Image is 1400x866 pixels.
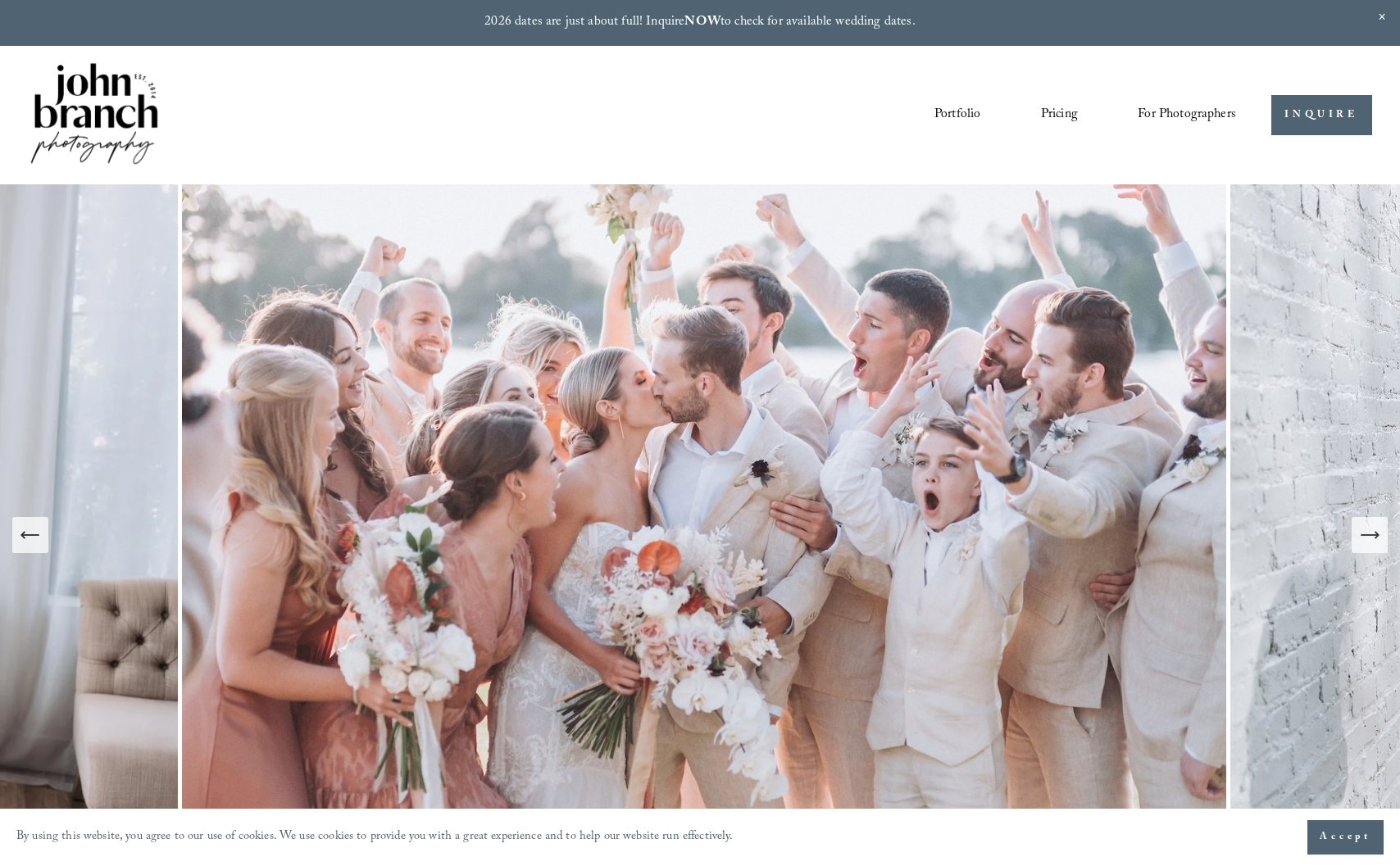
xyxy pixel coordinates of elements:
a: folder dropdown [1138,102,1236,129]
p: By using this website, you agree to our use of cookies. We use cookies to provide you with a grea... [16,826,734,850]
img: John Branch IV Photography [28,60,161,170]
a: Portfolio [934,102,980,129]
span: For Photographers [1138,102,1236,128]
span: Accept [1320,829,1371,846]
button: Accept [1307,820,1384,855]
a: INQUIRE [1271,95,1372,135]
a: Pricing [1041,102,1078,129]
button: Previous Slide [12,517,48,553]
button: Next Slide [1352,517,1388,553]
